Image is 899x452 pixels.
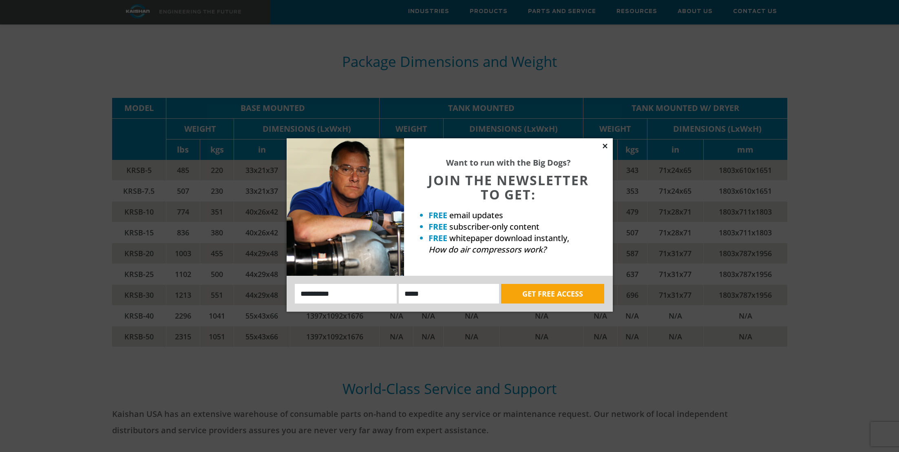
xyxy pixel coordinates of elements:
span: JOIN THE NEWSLETTER TO GET: [428,171,589,203]
button: GET FREE ACCESS [501,284,604,304]
strong: Want to run with the Big Dogs? [446,157,571,168]
span: subscriber-only content [449,221,539,232]
strong: FREE [429,221,447,232]
input: Name: [295,284,397,304]
strong: FREE [429,233,447,244]
em: How do air compressors work? [429,244,546,255]
button: Close [601,142,609,150]
span: email updates [449,210,503,221]
input: Email [399,284,499,304]
span: whitepaper download instantly, [449,233,569,244]
strong: FREE [429,210,447,221]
